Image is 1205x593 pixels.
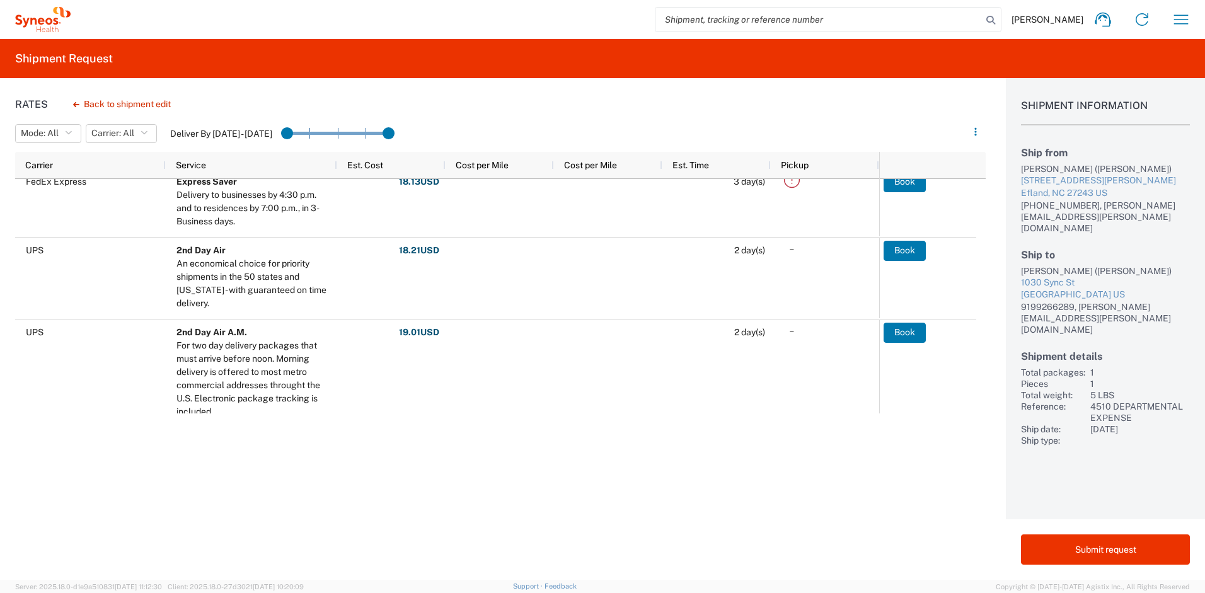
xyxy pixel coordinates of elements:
[1012,14,1083,25] span: [PERSON_NAME]
[398,172,440,192] button: 18.13USD
[1021,534,1190,565] button: Submit request
[1090,401,1190,423] div: 4510 DEPARTMENTAL EXPENSE
[15,98,48,110] h1: Rates
[1021,175,1190,187] div: [STREET_ADDRESS][PERSON_NAME]
[1021,289,1190,301] div: [GEOGRAPHIC_DATA] US
[1090,389,1190,401] div: 5 LBS
[545,582,577,590] a: Feedback
[1090,367,1190,378] div: 1
[884,172,926,192] button: Book
[1021,249,1190,261] h2: Ship to
[513,582,545,590] a: Support
[63,93,181,115] button: Back to shipment edit
[884,323,926,343] button: Book
[86,124,157,143] button: Carrier: All
[884,241,926,261] button: Book
[1021,147,1190,159] h2: Ship from
[26,176,86,187] span: FedEx Express
[456,160,509,170] span: Cost per Mile
[176,176,237,187] b: Express Saver
[1021,277,1190,301] a: 1030 Sync St[GEOGRAPHIC_DATA] US
[25,160,53,170] span: Carrier
[1021,435,1085,446] div: Ship type:
[115,583,162,590] span: [DATE] 11:12:30
[253,583,304,590] span: [DATE] 10:20:09
[347,160,383,170] span: Est. Cost
[996,581,1190,592] span: Copyright © [DATE]-[DATE] Agistix Inc., All Rights Reserved
[1021,350,1190,362] h2: Shipment details
[781,160,809,170] span: Pickup
[176,245,226,255] b: 2nd Day Air
[176,327,247,337] b: 2nd Day Air A.M.
[1021,389,1085,401] div: Total weight:
[399,245,439,256] strong: 18.21 USD
[1021,367,1085,378] div: Total packages:
[734,245,765,255] span: 2 day(s)
[176,339,332,418] div: For two day delivery packages that must arrive before noon. Morning delivery is offered to most m...
[1090,378,1190,389] div: 1
[91,127,134,139] span: Carrier: All
[672,160,709,170] span: Est. Time
[170,128,272,139] label: Deliver By [DATE] - [DATE]
[1021,187,1190,200] div: Efland, NC 27243 US
[1021,100,1190,125] h1: Shipment Information
[399,176,439,188] strong: 18.13 USD
[398,323,440,343] button: 19.01USD
[1021,301,1190,335] div: 9199266289, [PERSON_NAME][EMAIL_ADDRESS][PERSON_NAME][DOMAIN_NAME]
[399,326,439,338] strong: 19.01 USD
[1021,378,1085,389] div: Pieces
[1021,175,1190,199] a: [STREET_ADDRESS][PERSON_NAME]Efland, NC 27243 US
[26,327,43,337] span: UPS
[176,257,332,310] div: An economical choice for priority shipments in the 50 states and Puerto Rico - with guaranteed on...
[564,160,617,170] span: Cost per Mile
[1021,401,1085,423] div: Reference:
[15,124,81,143] button: Mode: All
[1090,423,1190,435] div: [DATE]
[15,583,162,590] span: Server: 2025.18.0-d1e9a510831
[1021,163,1190,175] div: [PERSON_NAME] ([PERSON_NAME])
[398,241,440,261] button: 18.21USD
[1021,277,1190,289] div: 1030 Sync St
[1021,423,1085,435] div: Ship date:
[15,51,113,66] h2: Shipment Request
[26,245,43,255] span: UPS
[734,176,765,187] span: 3 day(s)
[1021,200,1190,234] div: [PHONE_NUMBER], [PERSON_NAME][EMAIL_ADDRESS][PERSON_NAME][DOMAIN_NAME]
[734,327,765,337] span: 2 day(s)
[1021,265,1190,277] div: [PERSON_NAME] ([PERSON_NAME])
[176,188,332,228] div: Delivery to businesses by 4:30 p.m. and to residences by 7:00 p.m., in 3-Business days.
[21,127,59,139] span: Mode: All
[655,8,982,32] input: Shipment, tracking or reference number
[168,583,304,590] span: Client: 2025.18.0-27d3021
[176,160,206,170] span: Service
